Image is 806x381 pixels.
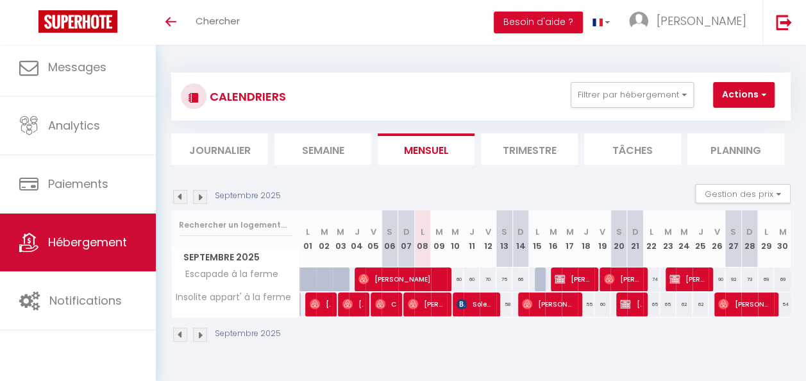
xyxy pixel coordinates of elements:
abbr: L [535,226,539,238]
abbr: S [616,226,622,238]
th: 22 [643,210,660,267]
abbr: D [403,226,409,238]
abbr: M [337,226,344,238]
li: Mensuel [378,133,474,165]
span: [PERSON_NAME] [342,292,364,316]
th: 18 [578,210,594,267]
div: 55 [578,292,594,316]
span: [PERSON_NAME] [620,292,641,316]
span: [PERSON_NAME] [555,267,592,291]
th: 11 [464,210,480,267]
span: Insolite appart' à la ferme [174,292,291,302]
abbr: L [421,226,424,238]
th: 08 [414,210,431,267]
abbr: M [550,226,557,238]
abbr: V [600,226,605,238]
span: [PERSON_NAME] [PERSON_NAME] [408,292,445,316]
span: Hébergement [48,234,127,250]
abbr: V [714,226,720,238]
div: 74 [643,267,660,291]
span: Solenn Bourin [457,292,494,316]
span: [PERSON_NAME] [358,267,444,291]
li: Planning [687,133,784,165]
th: 10 [447,210,464,267]
div: 70 [480,267,496,291]
span: [PERSON_NAME] [669,267,707,291]
th: 09 [431,210,448,267]
th: 13 [496,210,513,267]
abbr: M [680,226,688,238]
th: 14 [512,210,529,267]
abbr: L [306,226,310,238]
abbr: D [517,226,524,238]
div: 90 [709,267,725,291]
abbr: J [698,226,703,238]
th: 03 [333,210,349,267]
th: 16 [545,210,562,267]
h3: CALENDRIERS [206,82,286,111]
span: Notifications [49,292,122,309]
span: Messages [48,59,106,75]
abbr: M [451,226,459,238]
th: 17 [562,210,578,267]
abbr: L [764,226,768,238]
abbr: M [321,226,328,238]
abbr: L [650,226,653,238]
abbr: J [355,226,360,238]
th: 02 [316,210,333,267]
span: Escapade à la ferme [174,267,281,282]
abbr: D [746,226,753,238]
span: Septembre 2025 [172,248,299,267]
th: 05 [365,210,382,267]
th: 21 [627,210,644,267]
th: 15 [529,210,546,267]
th: 29 [758,210,775,267]
abbr: M [778,226,786,238]
th: 20 [610,210,627,267]
abbr: V [371,226,376,238]
abbr: M [435,226,442,238]
button: Filtrer par hébergement [571,82,694,108]
span: [PERSON_NAME] [604,267,641,291]
div: 92 [725,267,742,291]
button: Besoin d'aide ? [494,12,583,33]
input: Rechercher un logement... [179,214,292,237]
div: 65 [660,292,676,316]
span: [PERSON_NAME] [718,292,771,316]
th: 19 [594,210,611,267]
div: 66 [512,267,529,291]
p: Septembre 2025 [215,328,281,340]
button: Gestion des prix [695,184,791,203]
th: 30 [774,210,791,267]
th: 12 [480,210,496,267]
abbr: S [730,226,736,238]
span: Paiements [48,176,108,192]
abbr: S [387,226,392,238]
th: 04 [349,210,365,267]
p: Septembre 2025 [215,190,281,202]
th: 25 [693,210,709,267]
div: 65 [643,292,660,316]
th: 06 [382,210,398,267]
th: 27 [725,210,742,267]
span: Chitral [PERSON_NAME] [375,292,396,316]
span: [PERSON_NAME] [310,292,331,316]
abbr: V [485,226,491,238]
span: [PERSON_NAME] [522,292,575,316]
img: ... [629,12,648,31]
abbr: J [469,226,474,238]
div: 73 [741,267,758,291]
span: Analytics [48,117,100,133]
span: [PERSON_NAME] [657,13,746,29]
span: Chercher [196,14,240,28]
abbr: M [664,226,672,238]
div: 60 [447,267,464,291]
div: 75 [496,267,513,291]
div: 69 [774,267,791,291]
button: Ouvrir le widget de chat LiveChat [10,5,49,44]
th: 24 [676,210,693,267]
div: 58 [496,292,513,316]
th: 28 [741,210,758,267]
abbr: M [566,226,574,238]
div: 62 [676,292,693,316]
